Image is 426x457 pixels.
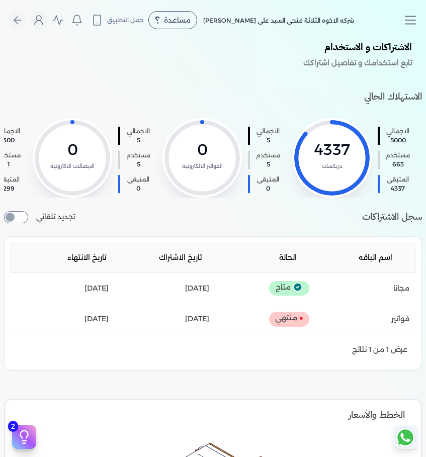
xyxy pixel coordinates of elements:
[393,282,409,295] p: مجانا
[126,184,150,193] span: 0
[386,136,410,145] span: 5000
[126,127,150,136] span: الاجمالي
[148,11,197,29] div: مساعدة
[386,127,410,136] span: الاجمالي
[256,160,280,169] span: 5
[224,251,297,264] p: الحالة
[185,313,209,326] p: [DATE]
[256,127,280,136] span: الاجمالي
[269,281,309,296] p: متاح
[320,251,392,264] p: اسم الباقه
[107,16,144,25] span: حمل التطبيق
[8,421,18,432] span: 2
[126,175,150,184] span: المتبقى
[386,184,410,193] span: 4337
[362,210,422,224] h4: سجل الاشتراكات
[126,136,150,145] span: 5
[386,175,410,184] span: المتبقى
[386,151,410,160] span: مستخدم
[84,282,109,295] p: [DATE]
[34,251,106,264] p: تاريخ الانتهاء
[256,184,280,193] span: 0
[4,89,422,108] h4: الاستهلاك الحالي
[4,211,75,223] div: تجديد تلقائي
[164,17,191,24] span: مساعدة
[352,343,407,356] p: عرض 1 من 1 نتائج
[14,57,412,70] p: تابع استخدامك و تفاصيل اشتراكك
[386,160,410,169] span: 663
[256,136,280,145] span: 5
[84,313,109,326] p: [DATE]
[14,40,412,57] h4: الاشتراكات و الاستخدام
[13,408,413,422] h4: الخطط والأسعار
[126,151,150,160] span: مستخدم
[185,282,209,295] p: [DATE]
[256,175,280,184] span: المتبقى
[256,151,280,160] span: مستخدم
[203,17,354,24] span: شركه الاخوه الثلاثة فتحى السيد على [PERSON_NAME]
[126,160,150,169] span: 5
[403,13,426,28] button: Toggle navigation
[12,425,36,449] button: 2
[269,312,309,327] p: منتهي
[89,12,146,29] button: حمل التطبيق
[129,251,202,264] p: تاريخ الاشتراك
[391,313,409,326] p: فواتير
